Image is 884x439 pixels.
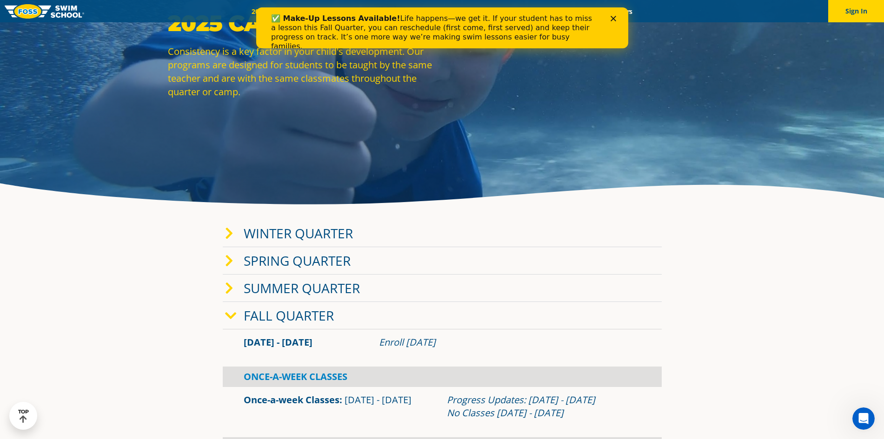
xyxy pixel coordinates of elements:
a: 2025 Calendar [244,7,302,16]
div: Close [354,8,364,14]
a: Careers [602,7,640,16]
strong: 2025 Calendar [168,10,360,37]
a: Swim Path® Program [341,7,422,16]
div: Progress Updates: [DATE] - [DATE] No Classes [DATE] - [DATE] [447,393,641,419]
a: Schools [302,7,341,16]
iframe: Intercom live chat banner [256,7,628,48]
span: [DATE] - [DATE] [345,393,412,406]
div: Life happens—we get it. If your student has to miss a lesson this Fall Quarter, you can reschedul... [15,7,342,44]
a: Once-a-week Classes [244,393,339,406]
a: Summer Quarter [244,279,360,297]
div: TOP [18,409,29,423]
b: ✅ Make-Up Lessons Available! [15,7,144,15]
a: Fall Quarter [244,307,334,324]
a: Winter Quarter [244,224,353,242]
a: About FOSS [422,7,474,16]
a: Blog [572,7,602,16]
a: Spring Quarter [244,252,351,269]
span: [DATE] - [DATE] [244,336,312,348]
div: Once-A-Week Classes [223,367,662,387]
iframe: Intercom live chat [852,407,875,430]
div: Enroll [DATE] [379,336,641,349]
a: Swim Like [PERSON_NAME] [474,7,573,16]
p: Consistency is a key factor in your child's development. Our programs are designed for students t... [168,45,438,98]
img: FOSS Swim School Logo [5,4,84,19]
